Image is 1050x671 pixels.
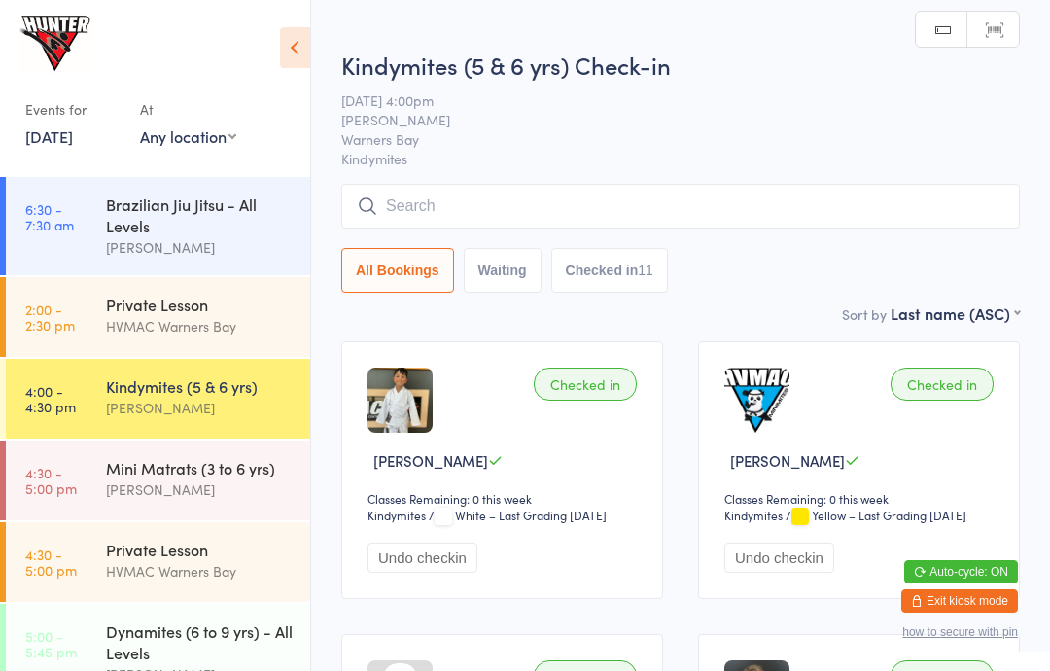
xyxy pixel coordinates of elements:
button: Waiting [464,248,542,293]
div: Checked in [534,368,637,401]
a: [DATE] [25,125,73,147]
time: 6:30 - 7:30 am [25,201,74,232]
div: Mini Matrats (3 to 6 yrs) [106,457,294,478]
div: Checked in [891,368,994,401]
div: Kindymites [724,507,783,523]
div: Any location [140,125,236,147]
div: Private Lesson [106,294,294,315]
div: 11 [638,263,653,278]
button: Auto-cycle: ON [904,560,1018,583]
div: Private Lesson [106,539,294,560]
a: 4:00 -4:30 pmKindymites (5 & 6 yrs)[PERSON_NAME] [6,359,310,439]
div: [PERSON_NAME] [106,478,294,501]
div: HVMAC Warners Bay [106,315,294,337]
span: Kindymites [341,149,1020,168]
div: HVMAC Warners Bay [106,560,294,583]
a: 4:30 -5:00 pmPrivate LessonHVMAC Warners Bay [6,522,310,602]
img: image1756879474.png [367,368,433,433]
div: Events for [25,93,121,125]
a: 4:30 -5:00 pmMini Matrats (3 to 6 yrs)[PERSON_NAME] [6,441,310,520]
time: 5:00 - 5:45 pm [25,628,77,659]
span: [PERSON_NAME] [730,450,845,471]
label: Sort by [842,304,887,324]
button: how to secure with pin [902,625,1018,639]
button: Undo checkin [367,543,477,573]
a: 2:00 -2:30 pmPrivate LessonHVMAC Warners Bay [6,277,310,357]
div: [PERSON_NAME] [106,236,294,259]
div: Kindymites (5 & 6 yrs) [106,375,294,397]
span: Warners Bay [341,129,990,149]
time: 4:30 - 5:00 pm [25,465,77,496]
input: Search [341,184,1020,229]
div: Brazilian Jiu Jitsu - All Levels [106,194,294,236]
button: Checked in11 [551,248,668,293]
span: [PERSON_NAME] [373,450,488,471]
time: 2:00 - 2:30 pm [25,301,75,333]
div: Last name (ASC) [891,302,1020,324]
img: image1694314338.png [724,368,789,433]
a: 6:30 -7:30 amBrazilian Jiu Jitsu - All Levels[PERSON_NAME] [6,177,310,275]
img: Hunter Valley Martial Arts Centre Warners Bay [19,15,92,74]
div: Kindymites [367,507,426,523]
time: 4:30 - 5:00 pm [25,547,77,578]
h2: Kindymites (5 & 6 yrs) Check-in [341,49,1020,81]
time: 4:00 - 4:30 pm [25,383,76,414]
div: Classes Remaining: 0 this week [367,490,643,507]
button: Undo checkin [724,543,834,573]
div: Dynamites (6 to 9 yrs) - All Levels [106,620,294,663]
button: All Bookings [341,248,454,293]
span: [DATE] 4:00pm [341,90,990,110]
div: At [140,93,236,125]
span: / White – Last Grading [DATE] [429,507,607,523]
span: / Yellow – Last Grading [DATE] [786,507,966,523]
div: Classes Remaining: 0 this week [724,490,999,507]
div: [PERSON_NAME] [106,397,294,419]
button: Exit kiosk mode [901,589,1018,613]
span: [PERSON_NAME] [341,110,990,129]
